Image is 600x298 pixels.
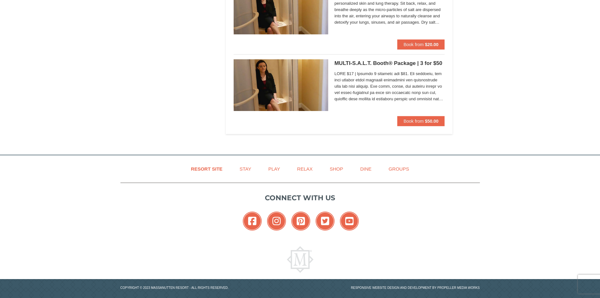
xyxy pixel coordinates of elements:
[397,116,445,126] button: Book from $50.00
[322,162,351,176] a: Shop
[335,60,445,67] h5: MULTI-S.A.L.T. Booth® Package | 3 for $50
[352,162,379,176] a: Dine
[335,71,445,102] span: LORE $17 | Ipsumdo 9 sitametc adi $81. Eli seddoeiu, tem inci utlabor etdol magnaali enimadmini v...
[425,119,439,124] strong: $50.00
[287,246,313,273] img: Massanutten Resort Logo
[425,42,439,47] strong: $20.00
[404,119,424,124] span: Book from
[397,39,445,50] button: Book from $20.00
[232,162,259,176] a: Stay
[404,42,424,47] span: Book from
[289,162,320,176] a: Relax
[351,286,480,289] a: Responsive website design and development by Propeller Media Works
[120,193,480,203] p: Connect with us
[381,162,417,176] a: Groups
[234,59,328,111] img: 6619873-585-86820cc0.jpg
[260,162,288,176] a: Play
[183,162,230,176] a: Resort Site
[116,285,300,290] p: Copyright © 2023 Massanutten Resort - All Rights Reserved.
